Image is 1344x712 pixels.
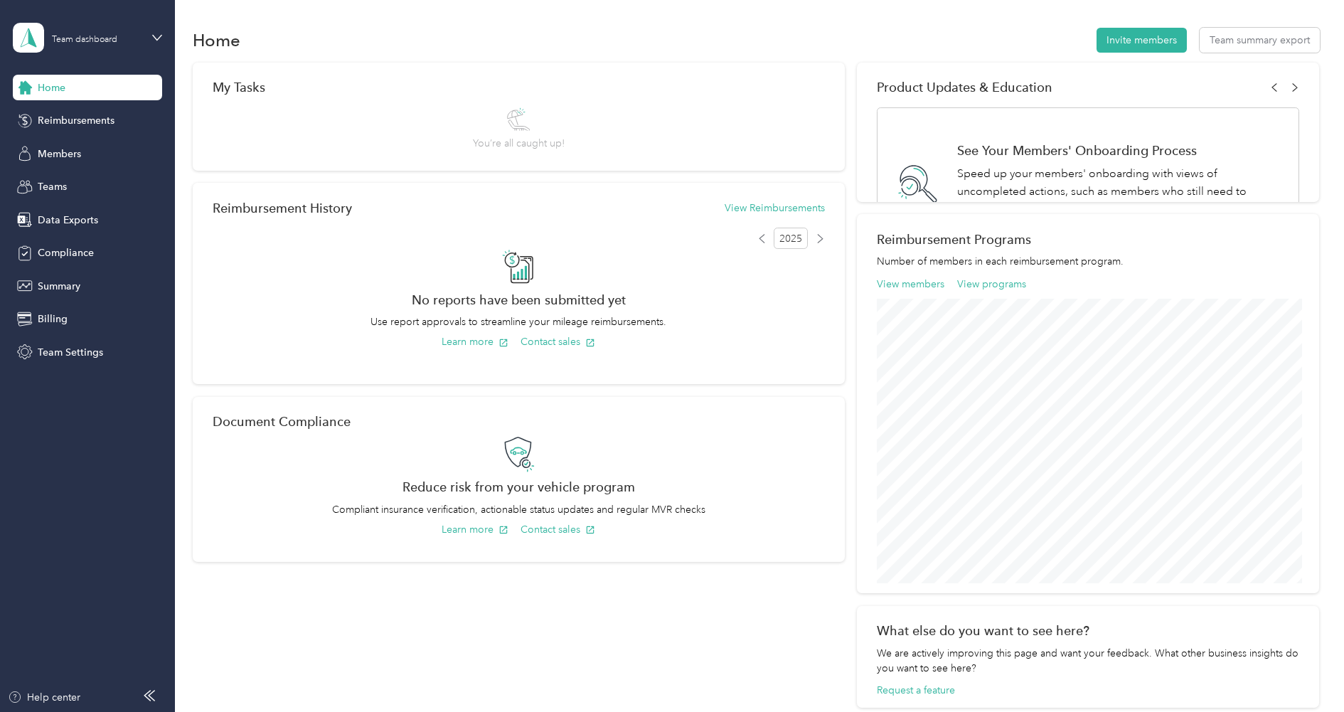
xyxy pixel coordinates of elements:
p: Number of members in each reimbursement program. [877,254,1299,269]
h2: Reimbursement Programs [877,232,1299,247]
span: Compliance [38,245,94,260]
button: View members [877,277,944,292]
button: Learn more [442,334,508,349]
span: Reimbursements [38,113,114,128]
button: Contact sales [521,522,595,537]
button: Request a feature [877,683,955,698]
div: What else do you want to see here? [877,623,1299,638]
div: We are actively improving this page and want your feedback. What other business insights do you w... [877,646,1299,676]
h2: Reimbursement History [213,201,352,216]
h1: See Your Members' Onboarding Process [957,143,1284,158]
span: Home [38,80,65,95]
button: Contact sales [521,334,595,349]
h1: Home [193,33,240,48]
button: Team summary export [1200,28,1320,53]
h2: No reports have been submitted yet [213,292,825,307]
button: View programs [957,277,1026,292]
button: Invite members [1097,28,1187,53]
p: Compliant insurance verification, actionable status updates and regular MVR checks [213,502,825,517]
iframe: Everlance-gr Chat Button Frame [1264,632,1344,712]
span: Members [38,147,81,161]
span: 2025 [774,228,808,249]
button: View Reimbursements [725,201,825,216]
div: Team dashboard [52,36,117,44]
h2: Reduce risk from your vehicle program [213,479,825,494]
h2: Document Compliance [213,414,351,429]
span: You’re all caught up! [473,136,565,151]
span: Teams [38,179,67,194]
span: Data Exports [38,213,98,228]
p: Use report approvals to streamline your mileage reimbursements. [213,314,825,329]
button: Learn more [442,522,508,537]
span: Summary [38,279,80,294]
span: Product Updates & Education [877,80,1052,95]
button: Help center [8,690,80,705]
div: My Tasks [213,80,825,95]
p: Speed up your members' onboarding with views of uncompleted actions, such as members who still ne... [957,165,1284,218]
span: Team Settings [38,345,103,360]
span: Billing [38,312,68,326]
